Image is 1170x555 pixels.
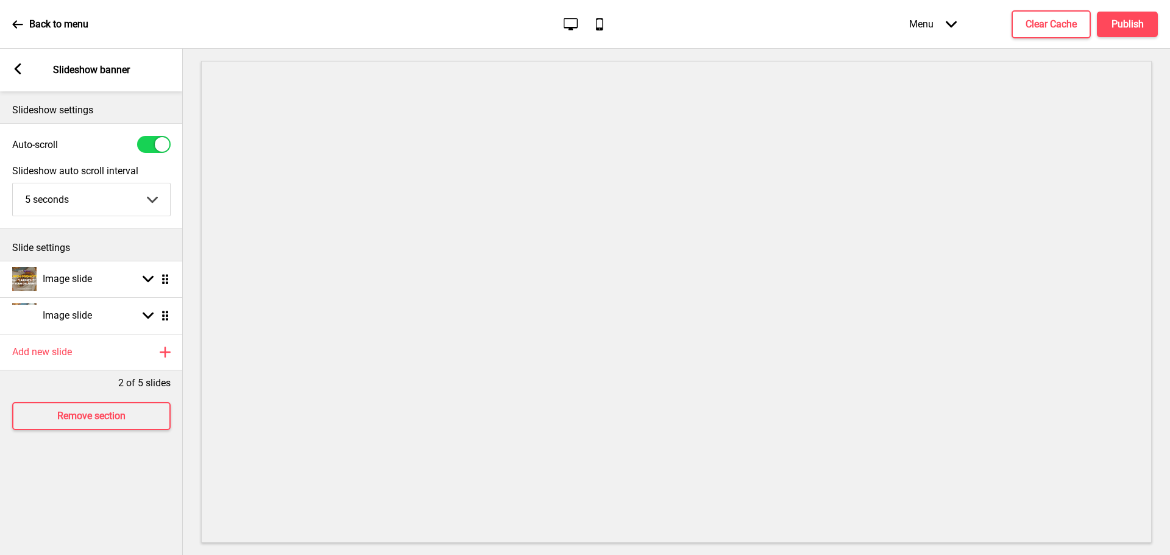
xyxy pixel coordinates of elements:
[12,241,171,255] p: Slide settings
[1012,10,1091,38] button: Clear Cache
[1111,18,1144,31] h4: Publish
[897,6,969,42] div: Menu
[53,63,130,77] p: Slideshow banner
[12,8,88,41] a: Back to menu
[12,345,72,359] h4: Add new slide
[1097,12,1158,37] button: Publish
[29,18,88,31] p: Back to menu
[12,139,58,150] label: Auto-scroll
[43,272,92,286] h4: Image slide
[12,165,171,177] label: Slideshow auto scroll interval
[43,309,92,322] h4: Image slide
[12,402,171,430] button: Remove section
[118,376,171,390] p: 2 of 5 slides
[1026,18,1077,31] h4: Clear Cache
[12,104,171,117] p: Slideshow settings
[57,409,126,423] h4: Remove section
